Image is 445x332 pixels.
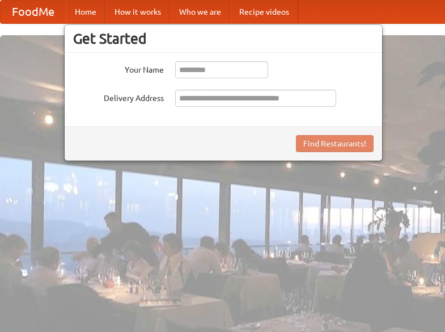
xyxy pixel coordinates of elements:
[296,135,374,152] button: Find Restaurants!
[230,1,298,23] a: Recipe videos
[73,30,374,47] h3: Get Started
[170,1,230,23] a: Who we are
[73,61,164,75] label: Your Name
[73,90,164,104] label: Delivery Address
[105,1,170,23] a: How it works
[1,1,66,23] a: FoodMe
[66,1,105,23] a: Home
